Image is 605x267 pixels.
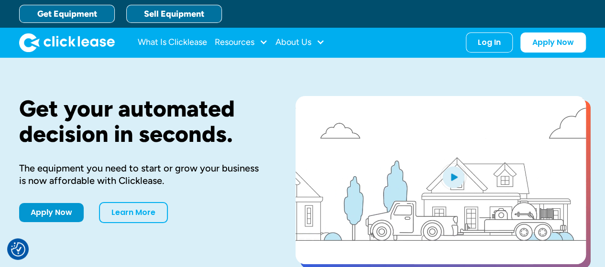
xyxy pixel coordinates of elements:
[520,32,586,53] a: Apply Now
[19,203,84,222] a: Apply Now
[19,162,265,187] div: The equipment you need to start or grow your business is now affordable with Clicklease.
[19,5,115,23] a: Get Equipment
[19,96,265,147] h1: Get your automated decision in seconds.
[275,33,325,52] div: About Us
[99,202,168,223] a: Learn More
[126,5,222,23] a: Sell Equipment
[11,242,25,256] img: Revisit consent button
[296,96,586,264] a: open lightbox
[440,163,466,190] img: Blue play button logo on a light blue circular background
[215,33,268,52] div: Resources
[19,33,115,52] img: Clicklease logo
[478,38,501,47] div: Log In
[138,33,207,52] a: What Is Clicklease
[11,242,25,256] button: Consent Preferences
[19,33,115,52] a: home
